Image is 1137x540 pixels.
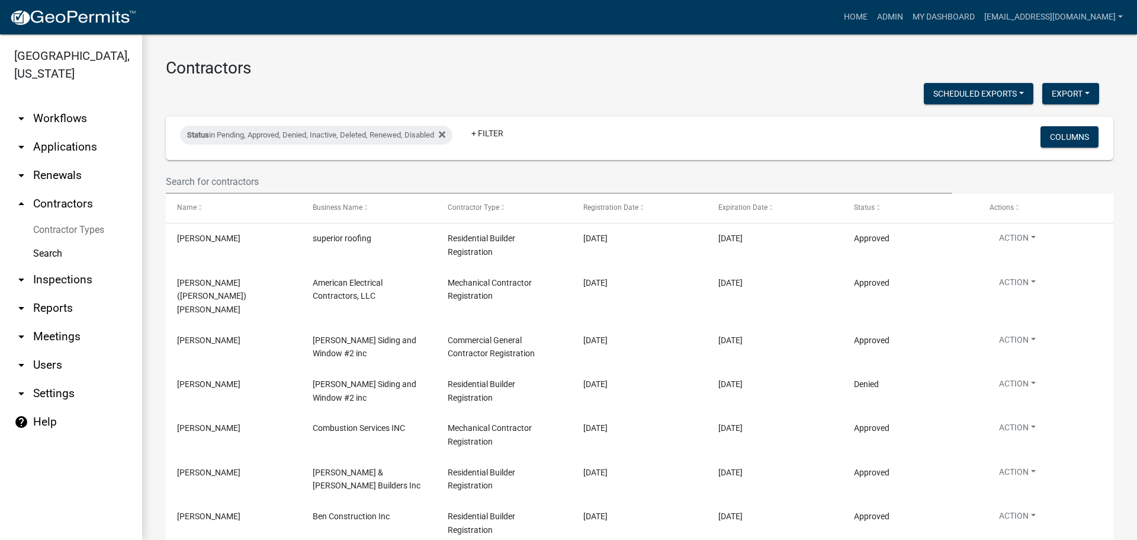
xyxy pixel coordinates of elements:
a: + Filter [462,123,513,144]
span: Residential Builder Registration [448,234,515,257]
span: Mechanical Contractor Registration [448,423,532,446]
button: Scheduled Exports [924,83,1033,104]
span: Actions [990,203,1014,212]
span: Gwinn's Siding and Window #2 inc [313,379,416,402]
span: American Electrical Contractors, LLC [313,278,383,301]
button: Action [990,334,1045,351]
span: Residential Builder Registration [448,468,515,491]
span: Approved [854,234,889,243]
span: 08/25/2025 [583,512,608,521]
datatable-header-cell: Business Name [301,194,437,222]
button: Action [990,378,1045,395]
span: Ben Construction Inc [313,512,390,521]
span: Expiration Date [718,203,767,212]
span: Business Name [313,203,362,212]
span: 09/04/2025 [583,234,608,243]
i: help [14,415,28,429]
button: Action [990,466,1045,483]
span: 06/30/2026 [718,512,743,521]
i: arrow_drop_down [14,330,28,344]
span: Rodger Butler [177,335,240,345]
h3: Contractors [166,58,1113,78]
span: Approved [854,468,889,477]
span: Approved [854,278,889,287]
span: Jarad (Blake) Fullbright [177,278,246,315]
span: Commercial General Contractor Registration [448,335,535,359]
span: Residential Builder Registration [448,379,515,402]
span: Anthony Sellars [177,234,240,243]
span: Contractor Type [448,203,499,212]
a: My Dashboard [908,6,979,28]
span: 10/31/2026 [718,423,743,433]
button: Action [990,276,1045,293]
span: Residential Builder Registration [448,512,515,535]
span: 09/04/2025 [583,335,608,345]
span: 10/31/2026 [718,335,743,345]
button: Action [990,421,1045,439]
div: in Pending, Approved, Denied, Inactive, Deleted, Renewed, Disabled [180,126,452,145]
datatable-header-cell: Status [843,194,978,222]
span: Mechanical Contractor Registration [448,278,532,301]
datatable-header-cell: Expiration Date [707,194,843,222]
span: Steve Cribbs [177,468,240,477]
a: [EMAIL_ADDRESS][DOMAIN_NAME] [979,6,1128,28]
button: Action [990,232,1045,249]
span: 06/30/2027 [718,234,743,243]
span: 08/29/2025 [583,468,608,477]
span: Benjamin Shivers III [177,512,240,521]
i: arrow_drop_down [14,301,28,315]
i: arrow_drop_down [14,273,28,287]
a: Home [839,6,872,28]
datatable-header-cell: Contractor Type [436,194,572,222]
span: Registration Date [583,203,638,212]
span: Name [177,203,197,212]
i: arrow_drop_down [14,168,28,183]
a: Admin [872,6,908,28]
span: 06/30/2026 [718,468,743,477]
i: arrow_drop_down [14,111,28,126]
span: Status [187,130,209,139]
i: arrow_drop_down [14,358,28,372]
span: Status [854,203,875,212]
span: 09/04/2025 [583,278,608,287]
i: arrow_drop_down [14,140,28,154]
span: Combustion Services INC [313,423,405,433]
button: Action [990,510,1045,527]
span: Denied [854,379,879,389]
span: Approved [854,335,889,345]
span: 09/02/2025 [583,423,608,433]
i: arrow_drop_down [14,386,28,401]
datatable-header-cell: Name [166,194,301,222]
input: Search for contractors [166,170,952,194]
span: Approved [854,512,889,521]
i: arrow_drop_up [14,197,28,211]
span: 10/31/2025 [718,278,743,287]
span: Approved [854,423,889,433]
button: Export [1042,83,1099,104]
button: Columns [1040,126,1099,148]
datatable-header-cell: Actions [978,194,1113,222]
span: Loftis & Stuart Builders Inc [313,468,420,491]
span: 10/31/2026 [718,379,743,389]
span: Gerald Anders [177,423,240,433]
span: Gwinn's Siding and Window #2 inc [313,335,416,359]
span: 09/03/2025 [583,379,608,389]
span: Rodger Butler [177,379,240,389]
datatable-header-cell: Registration Date [572,194,708,222]
span: superior roofing [313,234,371,243]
